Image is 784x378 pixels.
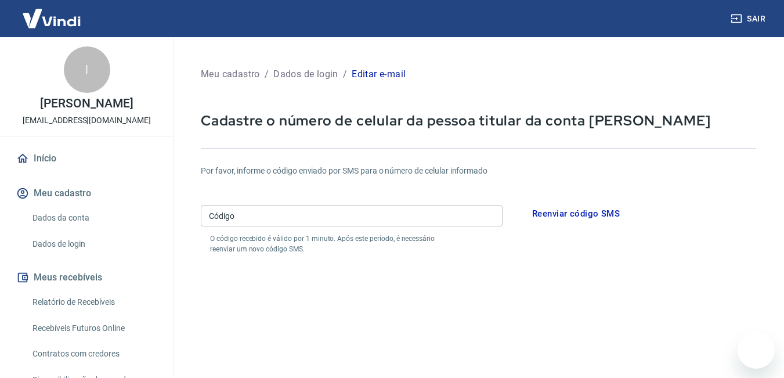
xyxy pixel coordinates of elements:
p: [EMAIL_ADDRESS][DOMAIN_NAME] [23,114,151,127]
p: / [343,67,347,81]
p: Dados de login [273,67,338,81]
button: Sair [728,8,770,30]
div: l [64,46,110,93]
a: Dados de login [28,232,160,256]
p: / [265,67,269,81]
a: Dados da conta [28,206,160,230]
img: Vindi [14,1,89,36]
p: Meu cadastro [201,67,260,81]
p: [PERSON_NAME] [40,98,133,110]
p: Cadastre o número de celular da pessoa titular da conta [PERSON_NAME] [201,111,756,129]
a: Recebíveis Futuros Online [28,316,160,340]
a: Início [14,146,160,171]
iframe: Botão para abrir a janela de mensagens, conversa em andamento [738,332,775,369]
p: Editar e-mail [352,67,406,81]
p: O código recebido é válido por 1 minuto. Após este período, é necessário reenviar um novo código ... [210,233,456,254]
a: Relatório de Recebíveis [28,290,160,314]
button: Meu cadastro [14,181,160,206]
h6: Por favor, informe o código enviado por SMS para o número de celular informado [201,165,756,177]
button: Meus recebíveis [14,265,160,290]
a: Contratos com credores [28,342,160,366]
button: Reenviar código SMS [526,201,626,226]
